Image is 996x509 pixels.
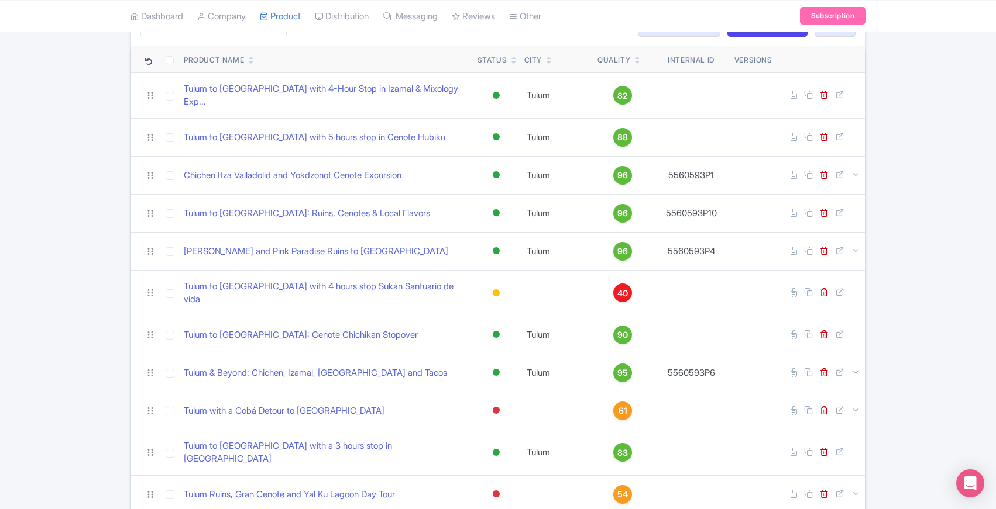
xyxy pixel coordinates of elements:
a: 40 [597,283,648,302]
a: Subscription [800,7,866,25]
div: Status [478,55,507,65]
th: Versions [730,46,777,73]
a: Chichen Itza Valladolid and Yokdzonot Cenote Excursion [184,169,401,182]
a: 82 [597,86,648,105]
td: Tulum [520,72,593,118]
span: 88 [617,131,628,144]
td: Tulum [520,316,593,354]
span: 54 [617,488,628,501]
a: Tulum to [GEOGRAPHIC_DATA] with a 3 hours stop in [GEOGRAPHIC_DATA] [184,439,468,466]
a: Tulum & Beyond: Chichen, Izamal, [GEOGRAPHIC_DATA] and Tacos [184,366,447,380]
a: 83 [597,443,648,462]
a: Tulum to [GEOGRAPHIC_DATA]: Ruins, Cenotes & Local Flavors [184,207,430,220]
span: 95 [617,366,628,379]
span: 96 [617,245,628,258]
span: 40 [617,287,628,300]
a: Tulum Ruins, Gran Cenote and Yal Ku Lagoon Day Tour [184,488,395,501]
div: Building [490,285,502,302]
div: Open Intercom Messenger [956,469,984,497]
td: Tulum [520,232,593,270]
a: 96 [597,204,648,223]
div: Active [490,444,502,461]
td: Tulum [520,194,593,232]
a: Tulum to [GEOGRAPHIC_DATA] with 4 hours stop Sukán Santuario de vida [184,280,468,306]
a: 88 [597,128,648,147]
span: 83 [617,446,628,459]
a: 90 [597,326,648,344]
span: 61 [619,404,627,417]
td: Tulum [520,118,593,156]
div: Inactive [490,486,502,503]
a: 96 [597,242,648,261]
td: Tulum [520,354,593,392]
a: Tulum to [GEOGRAPHIC_DATA]: Cenote Chichikan Stopover [184,328,418,342]
th: Internal ID [652,46,729,73]
a: [PERSON_NAME] and Pink Paradise Ruins to [GEOGRAPHIC_DATA] [184,245,448,258]
span: 82 [617,89,628,102]
a: Tulum to [GEOGRAPHIC_DATA] with 4-Hour Stop in Izamal & Mixology Exp... [184,82,468,109]
td: Tulum [520,156,593,194]
td: 5560593P6 [652,354,729,392]
span: 96 [617,207,628,220]
a: 95 [597,363,648,382]
div: Quality [597,55,630,65]
div: Active [490,129,502,146]
a: 96 [597,166,648,185]
div: Active [490,326,502,343]
td: 5560593P1 [652,156,729,194]
td: 5560593P10 [652,194,729,232]
td: Tulum [520,430,593,475]
span: 90 [617,328,628,341]
td: 5560593P4 [652,232,729,270]
div: Active [490,205,502,221]
span: 96 [617,169,628,182]
a: Tulum to [GEOGRAPHIC_DATA] with 5 hours stop in Cenote Hubiku [184,131,445,144]
div: Inactive [490,402,502,419]
a: 54 [597,485,648,504]
a: Tulum with a Cobá Detour to [GEOGRAPHIC_DATA] [184,404,384,418]
a: 61 [597,401,648,420]
div: City [524,55,542,65]
div: Active [490,87,502,104]
div: Active [490,243,502,259]
div: Active [490,167,502,183]
div: Product Name [184,55,244,65]
div: Active [490,364,502,381]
